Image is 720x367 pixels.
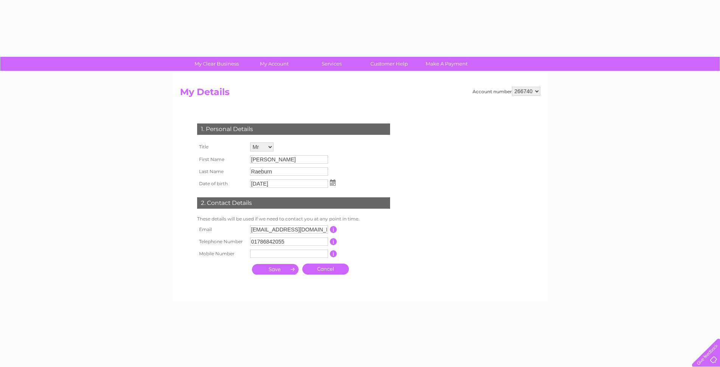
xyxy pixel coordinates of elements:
a: Make A Payment [415,57,478,71]
a: Services [300,57,363,71]
input: Information [330,238,337,245]
th: Telephone Number [195,236,248,248]
th: Title [195,141,248,153]
div: 1. Personal Details [197,123,390,135]
a: My Clear Business [185,57,248,71]
th: Mobile Number [195,248,248,260]
td: These details will be used if we need to contact you at any point in time. [195,214,392,223]
a: Customer Help [358,57,420,71]
a: My Account [243,57,305,71]
div: Account number [473,87,540,96]
a: Cancel [302,264,349,275]
div: 2. Contact Details [197,197,390,209]
input: Submit [252,264,299,275]
th: Last Name [195,166,248,178]
th: Email [195,223,248,236]
h2: My Details [180,87,540,101]
img: ... [330,180,336,186]
input: Information [330,226,337,233]
th: Date of birth [195,178,248,190]
input: Information [330,250,337,257]
th: First Name [195,153,248,166]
